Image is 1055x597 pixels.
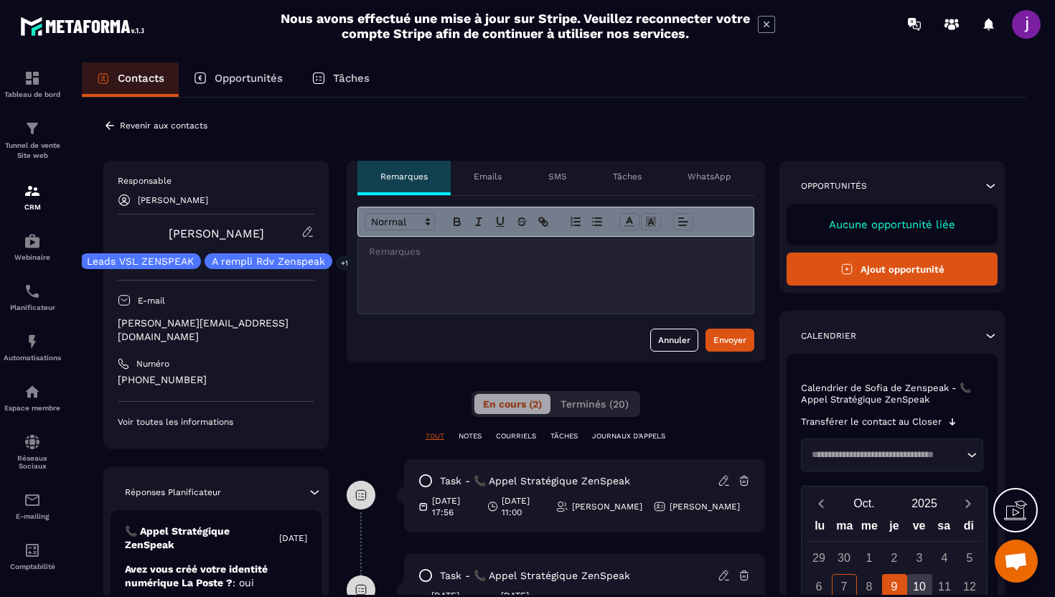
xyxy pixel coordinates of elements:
[212,256,325,266] p: A rempli Rdv Zenspeak
[4,322,61,372] a: automationsautomationsAutomatisations
[857,545,882,570] div: 1
[4,481,61,531] a: emailemailE-mailing
[440,569,630,583] p: task - 📞 Appel Stratégique ZenSpeak
[24,232,41,250] img: automations
[956,516,981,541] div: di
[120,121,207,131] p: Revenir aux contacts
[807,516,833,541] div: lu
[502,495,545,518] p: [DATE] 11:00
[4,90,61,98] p: Tableau de bord
[426,431,444,441] p: TOUT
[169,227,264,240] a: [PERSON_NAME]
[907,545,932,570] div: 3
[24,492,41,509] img: email
[834,491,894,516] button: Open months overlay
[572,501,642,512] p: [PERSON_NAME]
[561,398,629,410] span: Terminés (20)
[4,203,61,211] p: CRM
[801,180,867,192] p: Opportunités
[125,525,279,552] p: 📞 Appel Stratégique ZenSpeak
[832,545,857,570] div: 30
[882,516,907,541] div: je
[118,72,164,85] p: Contacts
[118,175,314,187] p: Responsable
[380,171,428,182] p: Remarques
[280,11,751,41] h2: Nous avons effectué une mise à jour sur Stripe. Veuillez reconnecter votre compte Stripe afin de ...
[4,354,61,362] p: Automatisations
[4,59,61,109] a: formationformationTableau de bord
[857,516,882,541] div: me
[82,62,179,97] a: Contacts
[801,330,856,342] p: Calendrier
[4,563,61,570] p: Comptabilité
[932,545,957,570] div: 4
[713,333,746,347] div: Envoyer
[4,454,61,470] p: Réseaux Sociaux
[4,171,61,222] a: formationformationCRM
[24,182,41,199] img: formation
[440,474,630,488] p: task - 📞 Appel Stratégique ZenSpeak
[550,431,578,441] p: TÂCHES
[138,195,208,205] p: [PERSON_NAME]
[801,438,983,471] div: Search for option
[20,13,149,39] img: logo
[995,540,1038,583] div: Ouvrir le chat
[125,563,307,590] p: Avez vous créé votre identité numérique La Poste ?
[233,577,254,588] span: : oui
[650,329,698,352] button: Annuler
[138,295,165,306] p: E-mail
[432,495,477,518] p: [DATE] 17:56
[592,431,665,441] p: JOURNAUX D'APPELS
[118,373,314,387] p: [PHONE_NUMBER]
[297,62,384,97] a: Tâches
[118,416,314,428] p: Voir toutes les informations
[179,62,297,97] a: Opportunités
[955,494,981,513] button: Next month
[459,431,482,441] p: NOTES
[24,383,41,400] img: automations
[807,448,963,462] input: Search for option
[4,404,61,412] p: Espace membre
[4,512,61,520] p: E-mailing
[833,516,858,541] div: ma
[336,255,353,271] p: +1
[483,398,542,410] span: En cours (2)
[4,272,61,322] a: schedulerschedulerPlanificateur
[24,433,41,451] img: social-network
[4,109,61,171] a: formationformationTunnel de vente Site web
[801,416,942,428] p: Transférer le contact au Closer
[801,218,983,231] p: Aucune opportunité liée
[24,70,41,87] img: formation
[552,394,637,414] button: Terminés (20)
[787,253,998,286] button: Ajout opportunité
[894,491,955,516] button: Open years overlay
[24,333,41,350] img: automations
[688,171,731,182] p: WhatsApp
[932,516,957,541] div: sa
[882,545,907,570] div: 2
[24,542,41,559] img: accountant
[4,253,61,261] p: Webinaire
[118,316,314,344] p: [PERSON_NAME][EMAIL_ADDRESS][DOMAIN_NAME]
[333,72,370,85] p: Tâches
[87,256,194,266] p: Leads VSL ZENSPEAK
[474,394,550,414] button: En cours (2)
[4,141,61,161] p: Tunnel de vente Site web
[125,486,221,498] p: Réponses Planificateur
[906,516,932,541] div: ve
[496,431,536,441] p: COURRIELS
[801,382,983,405] p: Calendrier de Sofia de Zenspeak - 📞 Appel Stratégique ZenSpeak
[807,545,832,570] div: 29
[474,171,502,182] p: Emails
[215,72,283,85] p: Opportunités
[4,531,61,581] a: accountantaccountantComptabilité
[670,501,740,512] p: [PERSON_NAME]
[4,372,61,423] a: automationsautomationsEspace membre
[548,171,567,182] p: SMS
[807,494,834,513] button: Previous month
[279,532,307,544] p: [DATE]
[4,423,61,481] a: social-networksocial-networkRéseaux Sociaux
[613,171,642,182] p: Tâches
[4,304,61,311] p: Planificateur
[24,283,41,300] img: scheduler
